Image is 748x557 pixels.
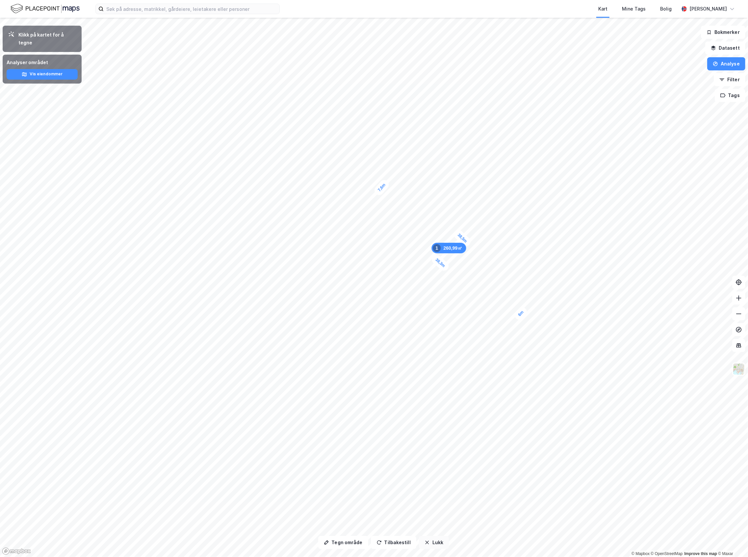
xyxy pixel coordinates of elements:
div: 1 [433,244,441,252]
button: Datasett [705,41,745,55]
a: Mapbox homepage [2,547,31,555]
div: Analyser området [7,59,78,66]
a: Mapbox [632,551,650,556]
button: Tilbakestill [371,536,416,549]
div: Map marker [452,228,472,248]
div: Bolig [660,5,672,13]
div: Klikk på kartet for å tegne [18,31,76,47]
div: Map marker [430,253,451,272]
img: Z [733,363,745,375]
div: Map marker [432,243,466,253]
div: [PERSON_NAME] [689,5,727,13]
div: Map marker [373,178,391,197]
button: Lukk [419,536,449,549]
button: Tags [715,89,745,102]
button: Analyse [707,57,745,70]
input: Søk på adresse, matrikkel, gårdeiere, leietakere eller personer [104,4,279,14]
a: Improve this map [684,551,717,556]
div: Map marker [513,305,529,321]
button: Vis eiendommer [7,69,78,80]
div: Kart [598,5,607,13]
div: Mine Tags [622,5,646,13]
img: logo.f888ab2527a4732fd821a326f86c7f29.svg [11,3,80,14]
div: Kontrollprogram for chat [715,525,748,557]
button: Filter [714,73,745,86]
button: Tegn område [318,536,368,549]
button: Bokmerker [701,26,745,39]
a: OpenStreetMap [651,551,683,556]
iframe: Chat Widget [715,525,748,557]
